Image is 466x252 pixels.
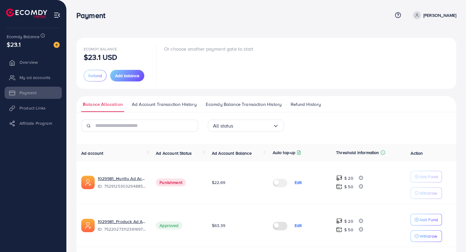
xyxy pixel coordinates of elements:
p: [PERSON_NAME] [423,12,456,19]
p: Auto top-up [273,149,296,156]
span: Refund [88,73,102,79]
p: Withdraw [419,189,437,197]
button: Refund [84,70,107,81]
a: 1029981_Huntly Ad Account_1753011104538 [98,175,146,182]
p: $23.1 USD [84,53,117,61]
span: $22.69 [212,179,225,185]
button: Add Fund [411,171,442,182]
div: <span class='underline'>1029981_Produck Ad Account 1_1751358564235</span></br>7522027311236169736 [98,218,146,232]
button: Add balance [110,70,144,81]
span: Ad Account Transaction History [132,101,197,108]
p: $ 50 [344,183,353,190]
a: [PERSON_NAME] [411,11,456,19]
div: <span class='underline'>1029981_Huntly Ad Account_1753011104538</span></br>7529125303294885904 [98,175,146,189]
span: Balance Allocation [83,101,123,108]
span: Refund History [291,101,321,108]
span: All status [213,121,233,131]
span: Action [411,150,423,156]
p: Or choose another payment gate to start [164,45,253,52]
span: Approved [156,221,182,229]
p: $ 50 [344,226,353,233]
img: top-up amount [336,175,342,181]
p: Edit [295,179,302,186]
p: $ 20 [344,218,353,225]
button: Withdraw [411,187,442,199]
span: ID: 7529125303294885904 [98,183,146,189]
img: image [54,42,60,48]
span: Ad Account Status [156,150,192,156]
img: top-up amount [336,183,342,190]
span: Ecomdy Balance Transaction History [206,101,282,108]
img: top-up amount [336,226,342,233]
span: $23.1 [7,40,21,49]
span: ID: 7522027311236169736 [98,226,146,232]
img: top-up amount [336,218,342,224]
img: ic-ads-acc.e4c84228.svg [81,176,95,189]
button: Add Fund [411,214,442,225]
div: Search for option [208,120,284,132]
p: Withdraw [419,232,437,240]
h3: Payment [76,11,110,20]
button: Withdraw [411,230,442,242]
span: Ecomdy Balance [84,46,117,52]
img: ic-ads-acc.e4c84228.svg [81,219,95,232]
a: 1029981_Produck Ad Account 1_1751358564235 [98,218,146,225]
input: Search for option [233,121,273,131]
p: $ 20 [344,175,353,182]
p: Threshold information [336,149,379,156]
span: $63.39 [212,222,225,229]
span: Ad Account Balance [212,150,252,156]
span: Ad account [81,150,103,156]
img: menu [54,12,61,19]
span: Punishment [156,178,186,186]
p: Edit [295,222,302,229]
span: Add balance [115,73,139,79]
p: Add Fund [419,173,438,180]
p: Add Fund [419,216,438,223]
span: Ecomdy Balance [7,34,40,40]
img: logo [6,9,47,18]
